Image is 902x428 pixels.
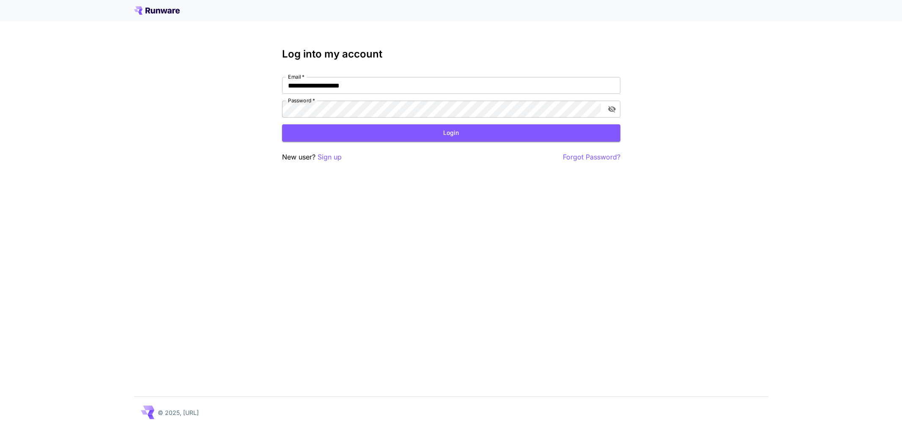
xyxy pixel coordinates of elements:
button: Login [282,124,620,142]
button: Sign up [318,152,342,162]
label: Email [288,73,304,80]
h3: Log into my account [282,48,620,60]
p: © 2025, [URL] [158,408,199,417]
p: New user? [282,152,342,162]
button: toggle password visibility [604,102,620,117]
button: Forgot Password? [563,152,620,162]
label: Password [288,97,315,104]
